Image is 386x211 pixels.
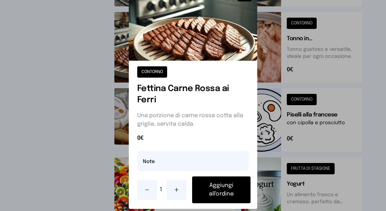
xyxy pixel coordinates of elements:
[192,176,251,203] button: Aggiungi all'ordine
[137,66,167,78] button: CONTORNO
[137,134,249,143] span: 0€
[137,111,249,128] p: Una porzione di carne rossa cotta alla griglia, servita calda.
[137,83,249,106] h1: Fettina Carne Rossa ai Ferri
[160,186,164,194] span: 1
